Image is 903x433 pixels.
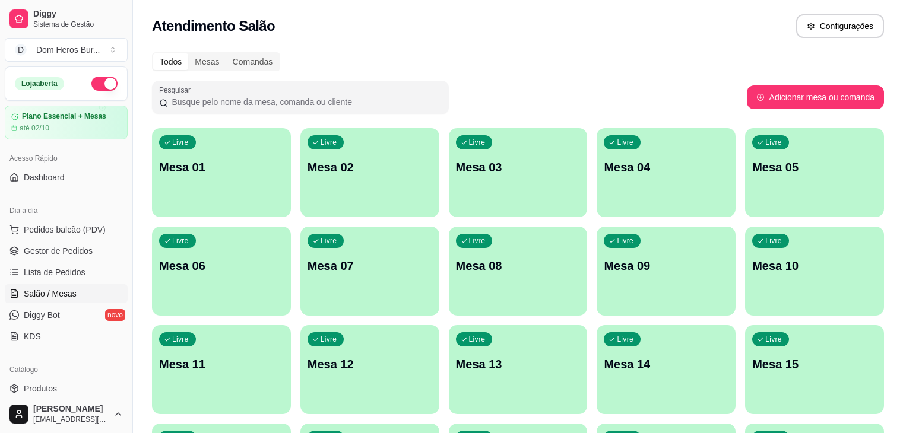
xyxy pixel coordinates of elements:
[159,257,284,274] p: Mesa 06
[5,5,128,33] a: DiggySistema de Gestão
[456,356,581,372] p: Mesa 13
[321,236,337,246] p: Livre
[796,14,884,38] button: Configurações
[456,159,581,176] p: Mesa 03
[745,128,884,217] button: LivreMesa 05
[765,335,782,344] p: Livre
[5,360,128,379] div: Catálogo
[24,224,106,235] span: Pedidos balcão (PDV)
[765,236,782,246] p: Livre
[226,53,280,70] div: Comandas
[5,168,128,187] a: Dashboard
[33,9,123,20] span: Diggy
[5,263,128,282] a: Lista de Pedidos
[449,325,588,414] button: LivreMesa 13
[604,356,728,372] p: Mesa 14
[22,112,106,121] article: Plano Essencial + Mesas
[5,106,128,139] a: Plano Essencial + Mesasaté 02/10
[5,220,128,239] button: Pedidos balcão (PDV)
[5,327,128,346] a: KDS
[5,241,128,260] a: Gestor de Pedidos
[24,383,57,394] span: Produtos
[172,335,189,344] p: Livre
[752,159,877,176] p: Mesa 05
[745,227,884,316] button: LivreMesa 10
[449,128,588,217] button: LivreMesa 03
[469,236,486,246] p: Livre
[152,325,291,414] button: LivreMesa 11
[15,77,64,90] div: Loja aberta
[159,356,284,372] p: Mesa 11
[152,17,275,36] h2: Atendimento Salão
[24,330,41,342] span: KDS
[308,257,432,274] p: Mesa 07
[597,128,736,217] button: LivreMesa 04
[36,44,100,56] div: Dom Heros Bur ...
[91,77,118,91] button: Alterar Status
[604,257,728,274] p: Mesa 09
[24,171,65,183] span: Dashboard
[597,325,736,414] button: LivreMesa 14
[5,379,128,398] a: Produtos
[747,85,884,109] button: Adicionar mesa ou comanda
[15,44,27,56] span: D
[300,325,439,414] button: LivreMesa 12
[469,138,486,147] p: Livre
[172,236,189,246] p: Livre
[5,149,128,168] div: Acesso Rápido
[159,159,284,176] p: Mesa 01
[300,128,439,217] button: LivreMesa 02
[752,356,877,372] p: Mesa 15
[24,266,85,278] span: Lista de Pedidos
[745,325,884,414] button: LivreMesa 15
[188,53,226,70] div: Mesas
[456,257,581,274] p: Mesa 08
[33,404,109,415] span: [PERSON_NAME]
[597,227,736,316] button: LivreMesa 09
[765,138,782,147] p: Livre
[752,257,877,274] p: Mesa 10
[617,335,633,344] p: Livre
[172,138,189,147] p: Livre
[24,245,93,257] span: Gestor de Pedidos
[20,123,49,133] article: até 02/10
[5,400,128,428] button: [PERSON_NAME][EMAIL_ADDRESS][DOMAIN_NAME]
[308,159,432,176] p: Mesa 02
[152,227,291,316] button: LivreMesa 06
[321,138,337,147] p: Livre
[153,53,188,70] div: Todos
[168,96,442,108] input: Pesquisar
[617,138,633,147] p: Livre
[5,38,128,62] button: Select a team
[308,356,432,372] p: Mesa 12
[24,288,77,300] span: Salão / Mesas
[5,284,128,303] a: Salão / Mesas
[152,128,291,217] button: LivreMesa 01
[604,159,728,176] p: Mesa 04
[33,415,109,424] span: [EMAIL_ADDRESS][DOMAIN_NAME]
[449,227,588,316] button: LivreMesa 08
[159,85,195,95] label: Pesquisar
[5,305,128,324] a: Diggy Botnovo
[617,236,633,246] p: Livre
[24,309,60,321] span: Diggy Bot
[469,335,486,344] p: Livre
[5,201,128,220] div: Dia a dia
[300,227,439,316] button: LivreMesa 07
[33,20,123,29] span: Sistema de Gestão
[321,335,337,344] p: Livre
